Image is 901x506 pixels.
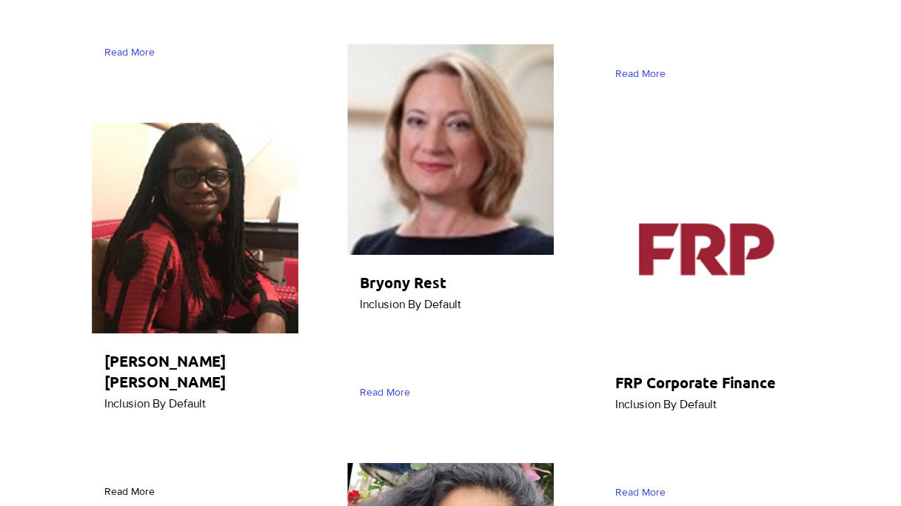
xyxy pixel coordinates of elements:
span: Read More [104,45,155,60]
span: FRP Corporate Finance [615,373,776,392]
span: [PERSON_NAME] [PERSON_NAME] [104,351,226,391]
span: Read More [104,485,155,499]
span: Read More [615,67,666,81]
span: Inclusion By Default [615,398,717,410]
span: Inclusion By Default [104,397,206,410]
span: Read More [615,485,666,500]
a: Read More [104,479,161,505]
a: Read More [615,61,672,87]
a: Read More [615,479,672,505]
a: Read More [104,39,161,65]
span: Inclusion By Default [360,298,461,310]
span: Read More [360,385,410,400]
span: Bryony Rest [360,273,446,292]
a: Read More [360,379,417,405]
